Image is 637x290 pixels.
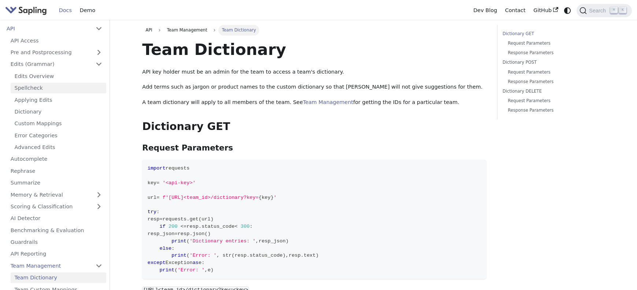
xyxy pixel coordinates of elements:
a: Dev Blog [469,5,501,16]
span: print [171,238,186,244]
a: Custom Mappings [11,118,106,129]
button: Search (Command+K) [577,4,632,17]
span: print [159,267,174,273]
a: Advanced Edits [11,142,106,153]
span: resp [234,253,247,258]
span: : [171,246,174,251]
span: } [271,195,274,200]
nav: Breadcrumbs [142,25,486,35]
a: Sapling.ai [5,5,49,16]
span: 'Error: ' [189,253,216,258]
kbd: ⌘ [610,7,618,14]
a: Response Parameters [508,49,599,56]
h1: Team Dictionary [142,40,486,59]
span: , [286,253,289,258]
a: Autocomplete [7,154,106,164]
a: Contact [501,5,530,16]
span: 'Error: ' [178,267,205,273]
a: Demo [76,5,99,16]
span: . [189,231,192,237]
span: '<api-key>' [163,180,196,186]
a: API Access [7,35,106,46]
span: resp_json [259,238,286,244]
span: ( [186,238,189,244]
a: Team Management [303,99,353,105]
span: try [148,209,157,215]
span: resp_json [148,231,175,237]
span: status_code [201,224,234,229]
span: : [201,260,204,265]
span: requests [166,166,190,171]
a: Rephrase [7,166,106,176]
a: Dictionary GET [503,30,602,37]
h3: Request Parameters [142,143,486,153]
a: GitHub [529,5,562,16]
span: <= [181,224,186,229]
span: { [259,195,262,200]
span: ) [208,231,211,237]
span: if [159,224,165,229]
span: = [159,216,162,222]
span: url [201,216,211,222]
span: ( [186,253,189,258]
span: < [234,224,237,229]
span: . [186,216,189,222]
button: Collapse sidebar category 'API' [92,23,106,34]
kbd: K [619,7,626,14]
span: ) [316,253,319,258]
span: except [148,260,166,265]
button: Switch between dark and light mode (currently system mode) [562,5,573,16]
span: key [148,180,157,186]
span: Team Management [163,25,210,35]
p: A team dictionary will apply to all members of the team. See for getting the IDs for a particular... [142,98,486,107]
span: 'Dictionary entries: ' [189,238,255,244]
img: Sapling.ai [5,5,47,16]
span: = [156,180,159,186]
span: json [193,231,205,237]
a: Team Management [7,260,106,271]
span: import [148,166,166,171]
span: ( [232,253,234,258]
span: . [301,253,304,258]
span: text [304,253,316,258]
a: Dictionary [11,107,106,117]
span: . [199,224,201,229]
span: Search [587,8,610,14]
a: Error Categories [11,130,106,141]
span: print [171,253,186,258]
a: Edits (Grammar) [7,59,106,70]
span: . [247,253,249,258]
span: , [204,267,207,273]
span: = [156,195,159,200]
span: e [208,267,211,273]
span: ) [211,216,214,222]
h2: Dictionary GET [142,120,486,133]
a: Applying Edits [11,94,106,105]
span: Team Dictionary [218,25,259,35]
a: Response Parameters [508,78,599,85]
a: Scoring & Classification [7,201,106,212]
a: Request Parameters [508,40,599,47]
a: Dictionary POST [503,59,602,66]
a: API [3,23,92,34]
span: get [189,216,199,222]
span: ' [274,195,277,200]
a: Guardrails [7,237,106,248]
a: Pre and Postprocessing [7,47,106,58]
a: Spellcheck [11,83,106,93]
span: key [262,195,271,200]
a: Memory & Retrieval [7,189,106,200]
span: requests [163,216,187,222]
a: Edits Overview [11,71,106,81]
span: resp [148,216,160,222]
span: str [223,253,232,258]
span: ) [283,253,286,258]
span: ) [286,238,289,244]
a: Docs [55,5,76,16]
a: Dictionary DELETE [503,88,602,95]
span: ( [204,231,207,237]
span: ( [174,267,177,273]
span: = [174,231,177,237]
a: Benchmarking & Evaluation [7,225,106,235]
span: as [193,260,199,265]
